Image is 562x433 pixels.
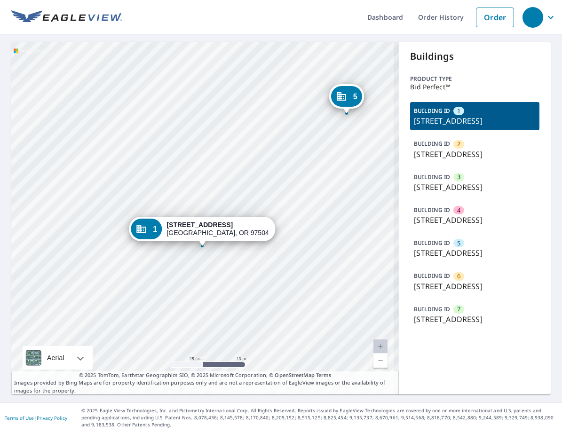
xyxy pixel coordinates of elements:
[316,371,332,378] a: Terms
[457,107,460,116] span: 1
[373,354,388,368] a: Current Level 20, Zoom Out
[457,305,460,314] span: 7
[414,115,536,126] p: [STREET_ADDRESS]
[373,339,388,354] a: Current Level 20, Zoom In Disabled
[11,371,399,395] p: Images provided by Bing Maps are for property identification purposes only and are not a represen...
[414,140,450,148] p: BUILDING ID
[5,415,67,421] p: |
[414,181,536,193] p: [STREET_ADDRESS]
[457,173,460,181] span: 3
[410,83,539,91] p: Bid Perfect™
[329,84,364,113] div: Dropped pin, building 5, Commercial property, 3145 Alameda St Medford, OR 97504
[79,371,332,379] span: © 2025 TomTom, Earthstar Geographics SIO, © 2025 Microsoft Corporation, ©
[166,221,269,237] div: [GEOGRAPHIC_DATA], OR 97504
[410,75,539,83] p: Product type
[414,281,536,292] p: [STREET_ADDRESS]
[457,272,460,281] span: 6
[44,346,67,370] div: Aerial
[414,149,536,160] p: [STREET_ADDRESS]
[414,272,450,280] p: BUILDING ID
[153,226,157,233] span: 1
[457,206,460,215] span: 4
[81,407,557,428] p: © 2025 Eagle View Technologies, Inc. and Pictometry International Corp. All Rights Reserved. Repo...
[414,206,450,214] p: BUILDING ID
[166,221,233,228] strong: [STREET_ADDRESS]
[457,140,460,149] span: 2
[275,371,314,378] a: OpenStreetMap
[457,239,460,248] span: 5
[476,8,514,27] a: Order
[37,415,67,421] a: Privacy Policy
[129,217,275,246] div: Dropped pin, building 1, Commercial property, 3145 Alameda St Medford, OR 97504
[414,305,450,313] p: BUILDING ID
[23,346,93,370] div: Aerial
[353,93,357,100] span: 5
[414,107,450,115] p: BUILDING ID
[414,214,536,226] p: [STREET_ADDRESS]
[414,247,536,259] p: [STREET_ADDRESS]
[11,10,122,24] img: EV Logo
[414,173,450,181] p: BUILDING ID
[414,314,536,325] p: [STREET_ADDRESS]
[414,239,450,247] p: BUILDING ID
[410,49,539,63] p: Buildings
[5,415,34,421] a: Terms of Use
